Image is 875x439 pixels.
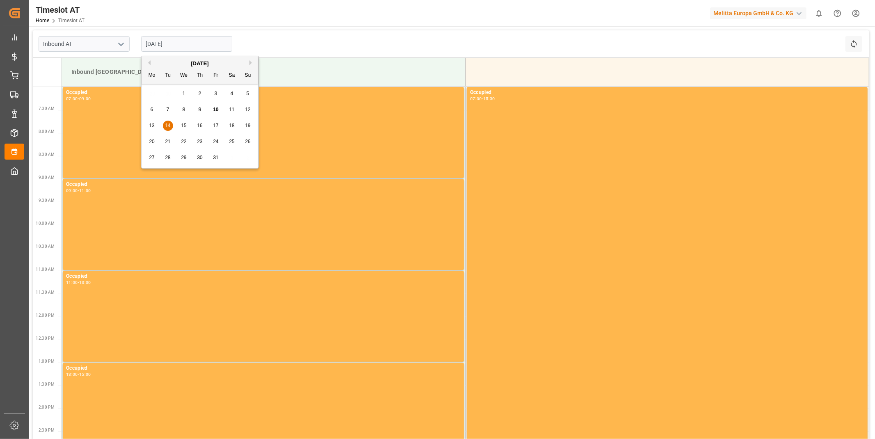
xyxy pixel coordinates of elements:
span: 7:30 AM [39,106,55,111]
div: Inbound [GEOGRAPHIC_DATA] [68,64,459,80]
div: Choose Saturday, October 4th, 2025 [227,89,237,99]
div: Choose Saturday, October 18th, 2025 [227,121,237,131]
div: Choose Tuesday, October 21st, 2025 [163,137,173,147]
span: 12 [245,107,250,112]
div: 07:00 [66,97,78,101]
span: 24 [213,139,218,144]
span: 10:30 AM [36,244,55,249]
span: 6 [151,107,153,112]
span: 9:30 AM [39,198,55,203]
div: Choose Friday, October 3rd, 2025 [211,89,221,99]
span: 12:00 PM [36,313,55,318]
div: Choose Sunday, October 12th, 2025 [243,105,253,115]
span: 13 [149,123,154,128]
div: Occupied [470,89,864,97]
div: - [78,97,79,101]
div: Choose Thursday, October 2nd, 2025 [195,89,205,99]
div: 09:00 [66,189,78,192]
span: 14 [165,123,170,128]
span: 17 [213,123,218,128]
div: Choose Wednesday, October 8th, 2025 [179,105,189,115]
button: Help Center [828,4,847,23]
span: 29 [181,155,186,160]
span: 8 [183,107,185,112]
button: open menu [114,38,127,50]
div: Choose Friday, October 17th, 2025 [211,121,221,131]
div: 07:00 [470,97,482,101]
div: Occupied [66,181,461,189]
div: Choose Wednesday, October 29th, 2025 [179,153,189,163]
span: 23 [197,139,202,144]
div: Choose Wednesday, October 15th, 2025 [179,121,189,131]
span: 10:00 AM [36,221,55,226]
span: 2:30 PM [39,428,55,432]
div: Fr [211,71,221,81]
button: show 0 new notifications [810,4,828,23]
span: 20 [149,139,154,144]
div: Melitta Europa GmbH & Co. KG [710,7,806,19]
div: Choose Saturday, October 11th, 2025 [227,105,237,115]
span: 30 [197,155,202,160]
div: Occupied [66,89,461,97]
div: Choose Wednesday, October 22nd, 2025 [179,137,189,147]
div: Choose Saturday, October 25th, 2025 [227,137,237,147]
span: 22 [181,139,186,144]
div: Choose Sunday, October 26th, 2025 [243,137,253,147]
span: 1:00 PM [39,359,55,364]
div: - [78,373,79,376]
span: 8:30 AM [39,152,55,157]
div: Th [195,71,205,81]
a: Home [36,18,49,23]
button: Next Month [249,60,254,65]
div: Choose Friday, October 24th, 2025 [211,137,221,147]
span: 27 [149,155,154,160]
div: Occupied [66,364,461,373]
div: Choose Tuesday, October 14th, 2025 [163,121,173,131]
div: Sa [227,71,237,81]
span: 28 [165,155,170,160]
div: Choose Tuesday, October 7th, 2025 [163,105,173,115]
span: 3 [215,91,217,96]
div: 15:00 [79,373,91,376]
span: 2:00 PM [39,405,55,409]
div: Choose Wednesday, October 1st, 2025 [179,89,189,99]
div: Mo [147,71,157,81]
div: Choose Thursday, October 16th, 2025 [195,121,205,131]
span: 1 [183,91,185,96]
span: 11 [229,107,234,112]
span: 25 [229,139,234,144]
span: 21 [165,139,170,144]
div: Choose Thursday, October 9th, 2025 [195,105,205,115]
div: - [482,97,483,101]
div: 09:00 [79,97,91,101]
input: DD.MM.YYYY [141,36,232,52]
button: Melitta Europa GmbH & Co. KG [710,5,810,21]
div: 11:00 [79,189,91,192]
div: Choose Monday, October 27th, 2025 [147,153,157,163]
span: 8:00 AM [39,129,55,134]
div: Choose Monday, October 20th, 2025 [147,137,157,147]
div: month 2025-10 [144,86,256,166]
span: 9:00 AM [39,175,55,180]
span: 5 [247,91,249,96]
div: Choose Friday, October 31st, 2025 [211,153,221,163]
div: 13:00 [66,373,78,376]
div: Occupied [66,272,461,281]
span: 11:30 AM [36,290,55,295]
div: 13:00 [79,281,91,284]
div: Timeslot AT [36,4,85,16]
span: 26 [245,139,250,144]
span: 1:30 PM [39,382,55,386]
div: Choose Tuesday, October 28th, 2025 [163,153,173,163]
span: 16 [197,123,202,128]
div: 15:30 [483,97,495,101]
span: 19 [245,123,250,128]
div: - [78,189,79,192]
button: Previous Month [146,60,151,65]
span: 2 [199,91,201,96]
div: Choose Sunday, October 19th, 2025 [243,121,253,131]
div: Tu [163,71,173,81]
div: - [78,281,79,284]
div: Choose Thursday, October 23rd, 2025 [195,137,205,147]
span: 12:30 PM [36,336,55,341]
